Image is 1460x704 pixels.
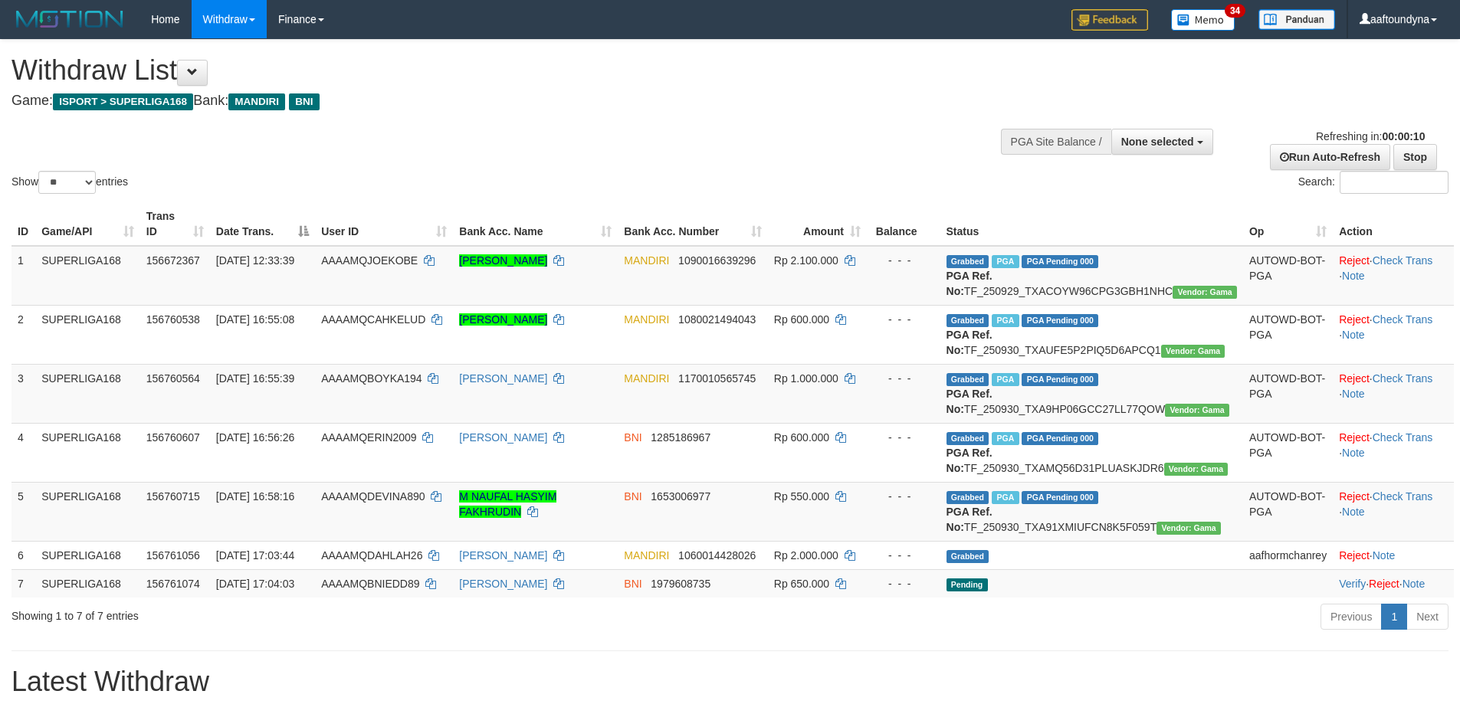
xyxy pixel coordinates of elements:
[678,549,756,562] span: Copy 1060014428026 to clipboard
[624,372,669,385] span: MANDIRI
[1342,506,1365,518] a: Note
[651,490,710,503] span: Copy 1653006977 to clipboard
[624,578,641,590] span: BNI
[873,548,934,563] div: - - -
[315,202,453,246] th: User ID: activate to sort column ascending
[947,388,992,415] b: PGA Ref. No:
[1339,578,1366,590] a: Verify
[35,482,140,541] td: SUPERLIGA168
[11,55,958,86] h1: Withdraw List
[1373,431,1433,444] a: Check Trans
[947,314,989,327] span: Grabbed
[459,431,547,444] a: [PERSON_NAME]
[873,430,934,445] div: - - -
[1373,313,1433,326] a: Check Trans
[1342,388,1365,400] a: Note
[1339,490,1370,503] a: Reject
[1382,130,1425,142] strong: 00:00:10
[1171,9,1235,31] img: Button%20Memo.svg
[947,329,992,356] b: PGA Ref. No:
[11,202,35,246] th: ID
[1381,604,1407,630] a: 1
[459,549,547,562] a: [PERSON_NAME]
[1406,604,1449,630] a: Next
[774,578,829,590] span: Rp 650.000
[146,254,200,267] span: 156672367
[618,202,767,246] th: Bank Acc. Number: activate to sort column ascending
[774,431,829,444] span: Rp 600.000
[1164,463,1229,476] span: Vendor URL: https://trx31.1velocity.biz
[1333,202,1454,246] th: Action
[867,202,940,246] th: Balance
[321,549,422,562] span: AAAAMQDAHLAH26
[1393,144,1437,170] a: Stop
[1373,254,1433,267] a: Check Trans
[1243,541,1333,569] td: aafhormchanrey
[678,254,756,267] span: Copy 1090016639296 to clipboard
[1403,578,1426,590] a: Note
[940,423,1243,482] td: TF_250930_TXAMQ56D31PLUASKJDR6
[459,254,547,267] a: [PERSON_NAME]
[289,93,319,110] span: BNI
[1373,549,1396,562] a: Note
[940,482,1243,541] td: TF_250930_TXA91XMIUFCN8K5F059T
[459,372,547,385] a: [PERSON_NAME]
[678,372,756,385] span: Copy 1170010565745 to clipboard
[651,431,710,444] span: Copy 1285186967 to clipboard
[228,93,285,110] span: MANDIRI
[321,372,422,385] span: AAAAMQBOYKA194
[947,432,989,445] span: Grabbed
[1333,246,1454,306] td: · ·
[1157,522,1221,535] span: Vendor URL: https://trx31.1velocity.biz
[35,202,140,246] th: Game/API: activate to sort column ascending
[1333,364,1454,423] td: · ·
[774,372,838,385] span: Rp 1.000.000
[11,93,958,109] h4: Game: Bank:
[1339,549,1370,562] a: Reject
[1298,171,1449,194] label: Search:
[873,489,934,504] div: - - -
[992,432,1019,445] span: Marked by aafsoycanthlai
[216,490,294,503] span: [DATE] 16:58:16
[947,373,989,386] span: Grabbed
[459,490,556,518] a: M NAUFAL HASYIM FAKHRUDIN
[35,569,140,598] td: SUPERLIGA168
[11,666,1449,697] h1: Latest Withdraw
[947,550,989,563] span: Grabbed
[947,270,992,297] b: PGA Ref. No:
[1111,129,1213,155] button: None selected
[992,255,1019,268] span: Marked by aafsengchandara
[1071,9,1148,31] img: Feedback.jpg
[1022,314,1098,327] span: PGA Pending
[992,491,1019,504] span: Marked by aafsoycanthlai
[624,490,641,503] span: BNI
[210,202,315,246] th: Date Trans.: activate to sort column descending
[11,246,35,306] td: 1
[1270,144,1390,170] a: Run Auto-Refresh
[947,255,989,268] span: Grabbed
[1373,372,1433,385] a: Check Trans
[1333,541,1454,569] td: ·
[1333,569,1454,598] td: · ·
[1373,490,1433,503] a: Check Trans
[1342,270,1365,282] a: Note
[940,305,1243,364] td: TF_250930_TXAUFE5P2PIQ5D6APCQ1
[774,254,838,267] span: Rp 2.100.000
[624,431,641,444] span: BNI
[38,171,96,194] select: Showentries
[146,372,200,385] span: 156760564
[947,491,989,504] span: Grabbed
[1321,604,1382,630] a: Previous
[216,578,294,590] span: [DATE] 17:04:03
[11,305,35,364] td: 2
[1173,286,1237,299] span: Vendor URL: https://trx31.1velocity.biz
[873,576,934,591] div: - - -
[774,549,838,562] span: Rp 2.000.000
[35,423,140,482] td: SUPERLIGA168
[1333,482,1454,541] td: · ·
[11,602,597,624] div: Showing 1 to 7 of 7 entries
[1243,482,1333,541] td: AUTOWD-BOT-PGA
[1022,432,1098,445] span: PGA Pending
[624,313,669,326] span: MANDIRI
[1333,423,1454,482] td: · ·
